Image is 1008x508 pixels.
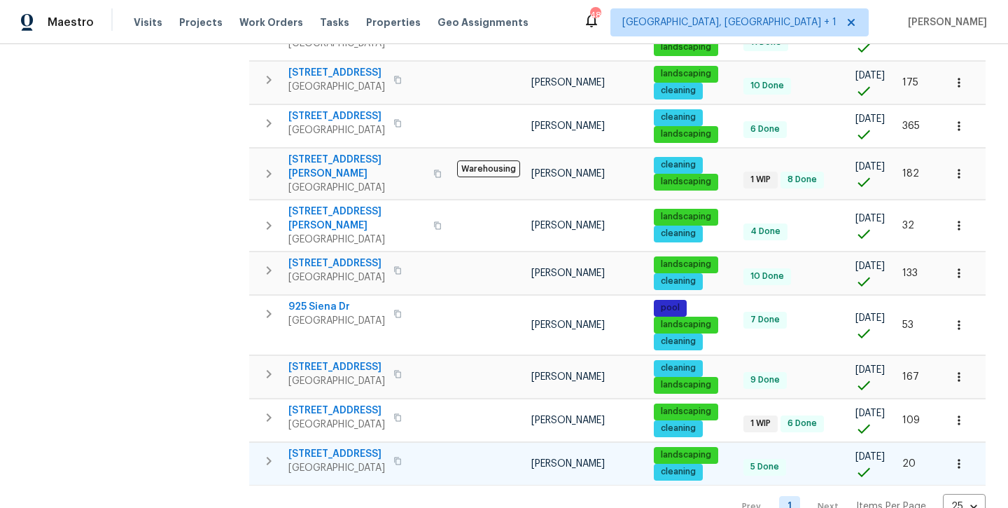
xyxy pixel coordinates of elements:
[902,121,920,131] span: 365
[655,159,701,171] span: cleaning
[437,15,528,29] span: Geo Assignments
[655,406,717,418] span: landscaping
[655,449,717,461] span: landscaping
[288,123,385,137] span: [GEOGRAPHIC_DATA]
[782,418,822,430] span: 6 Done
[855,365,885,375] span: [DATE]
[655,176,717,188] span: landscaping
[855,114,885,124] span: [DATE]
[531,372,605,382] span: [PERSON_NAME]
[531,459,605,469] span: [PERSON_NAME]
[531,121,605,131] span: [PERSON_NAME]
[902,221,914,231] span: 32
[288,360,385,374] span: [STREET_ADDRESS]
[745,226,786,238] span: 4 Done
[902,459,916,469] span: 20
[655,259,717,270] span: landscaping
[366,15,421,29] span: Properties
[655,423,701,434] span: cleaning
[655,466,701,478] span: cleaning
[655,85,701,97] span: cleaning
[655,379,717,391] span: landscaping
[622,15,836,29] span: [GEOGRAPHIC_DATA], [GEOGRAPHIC_DATA] + 1
[531,221,605,231] span: [PERSON_NAME]
[745,374,785,386] span: 9 Done
[655,111,701,123] span: cleaning
[782,174,822,186] span: 8 Done
[745,461,785,473] span: 5 Done
[902,416,920,425] span: 109
[288,418,385,432] span: [GEOGRAPHIC_DATA]
[288,374,385,388] span: [GEOGRAPHIC_DATA]
[902,78,918,88] span: 175
[655,319,717,331] span: landscaping
[745,314,785,326] span: 7 Done
[855,214,885,224] span: [DATE]
[590,8,600,22] div: 48
[745,418,776,430] span: 1 WIP
[902,268,918,278] span: 133
[655,211,717,223] span: landscaping
[288,80,385,94] span: [GEOGRAPHIC_DATA]
[655,362,701,374] span: cleaning
[320,18,349,27] span: Tasks
[288,461,385,475] span: [GEOGRAPHIC_DATA]
[902,320,913,330] span: 53
[655,275,701,287] span: cleaning
[288,181,425,195] span: [GEOGRAPHIC_DATA]
[457,160,520,177] span: Warehousing
[288,205,425,233] span: [STREET_ADDRESS][PERSON_NAME]
[655,336,701,348] span: cleaning
[745,270,790,282] span: 10 Done
[134,15,162,29] span: Visits
[655,128,717,140] span: landscaping
[655,41,717,53] span: landscaping
[531,169,605,179] span: [PERSON_NAME]
[902,34,919,44] span: 189
[239,15,303,29] span: Work Orders
[655,68,717,80] span: landscaping
[531,78,605,88] span: [PERSON_NAME]
[745,174,776,186] span: 1 WIP
[902,169,919,179] span: 182
[288,109,385,123] span: [STREET_ADDRESS]
[288,256,385,270] span: [STREET_ADDRESS]
[902,15,987,29] span: [PERSON_NAME]
[288,447,385,461] span: [STREET_ADDRESS]
[855,452,885,462] span: [DATE]
[855,409,885,418] span: [DATE]
[745,123,785,135] span: 6 Done
[531,268,605,278] span: [PERSON_NAME]
[288,314,385,328] span: [GEOGRAPHIC_DATA]
[855,162,885,172] span: [DATE]
[902,372,919,382] span: 167
[745,80,790,92] span: 10 Done
[655,302,685,314] span: pool
[855,261,885,271] span: [DATE]
[288,404,385,418] span: [STREET_ADDRESS]
[288,153,425,181] span: [STREET_ADDRESS][PERSON_NAME]
[655,228,701,240] span: cleaning
[531,416,605,425] span: [PERSON_NAME]
[179,15,223,29] span: Projects
[288,300,385,314] span: 925 Siena Dr
[288,270,385,284] span: [GEOGRAPHIC_DATA]
[288,233,425,247] span: [GEOGRAPHIC_DATA]
[855,313,885,323] span: [DATE]
[531,320,605,330] span: [PERSON_NAME]
[531,34,605,44] span: [PERSON_NAME]
[48,15,94,29] span: Maestro
[288,66,385,80] span: [STREET_ADDRESS]
[855,71,885,81] span: [DATE]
